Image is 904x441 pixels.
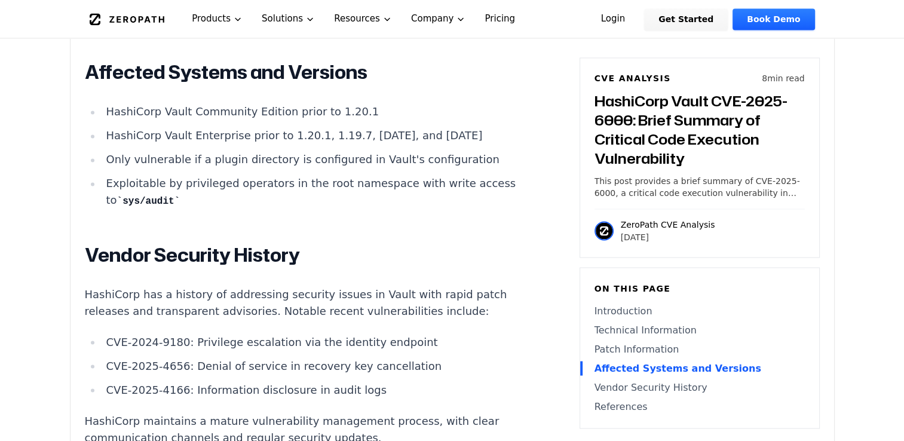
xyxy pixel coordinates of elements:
a: Vendor Security History [595,380,805,394]
p: 8 min read [762,72,804,84]
li: CVE-2024-9180: Privilege escalation via the identity endpoint [102,333,529,350]
li: HashiCorp Vault Enterprise prior to 1.20.1, 1.19.7, [DATE], and [DATE] [102,127,529,144]
p: HashiCorp has a history of addressing security issues in Vault with rapid patch releases and tran... [85,286,529,319]
p: This post provides a brief summary of CVE-2025-6000, a critical code execution vulnerability in H... [595,175,805,199]
h2: Vendor Security History [85,243,529,267]
code: sys/audit [117,196,180,207]
li: CVE-2025-4166: Information disclosure in audit logs [102,381,529,398]
a: Technical Information [595,323,805,337]
a: Introduction [595,304,805,318]
a: Affected Systems and Versions [595,361,805,375]
a: Patch Information [595,342,805,356]
p: ZeroPath CVE Analysis [621,219,715,231]
li: CVE-2025-4656: Denial of service in recovery key cancellation [102,357,529,374]
li: Exploitable by privileged operators in the root namespace with write access to [102,175,529,209]
a: References [595,399,805,414]
li: HashiCorp Vault Community Edition prior to 1.20.1 [102,103,529,120]
li: Only vulnerable if a plugin directory is configured in Vault's configuration [102,151,529,168]
a: Book Demo [733,8,814,30]
h6: CVE Analysis [595,72,671,84]
p: [DATE] [621,231,715,243]
h3: HashiCorp Vault CVE-2025-6000: Brief Summary of Critical Code Execution Vulnerability [595,91,805,168]
img: ZeroPath CVE Analysis [595,221,614,240]
h6: On this page [595,282,805,294]
a: Login [587,8,640,30]
a: Get Started [644,8,728,30]
h2: Affected Systems and Versions [85,60,529,84]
